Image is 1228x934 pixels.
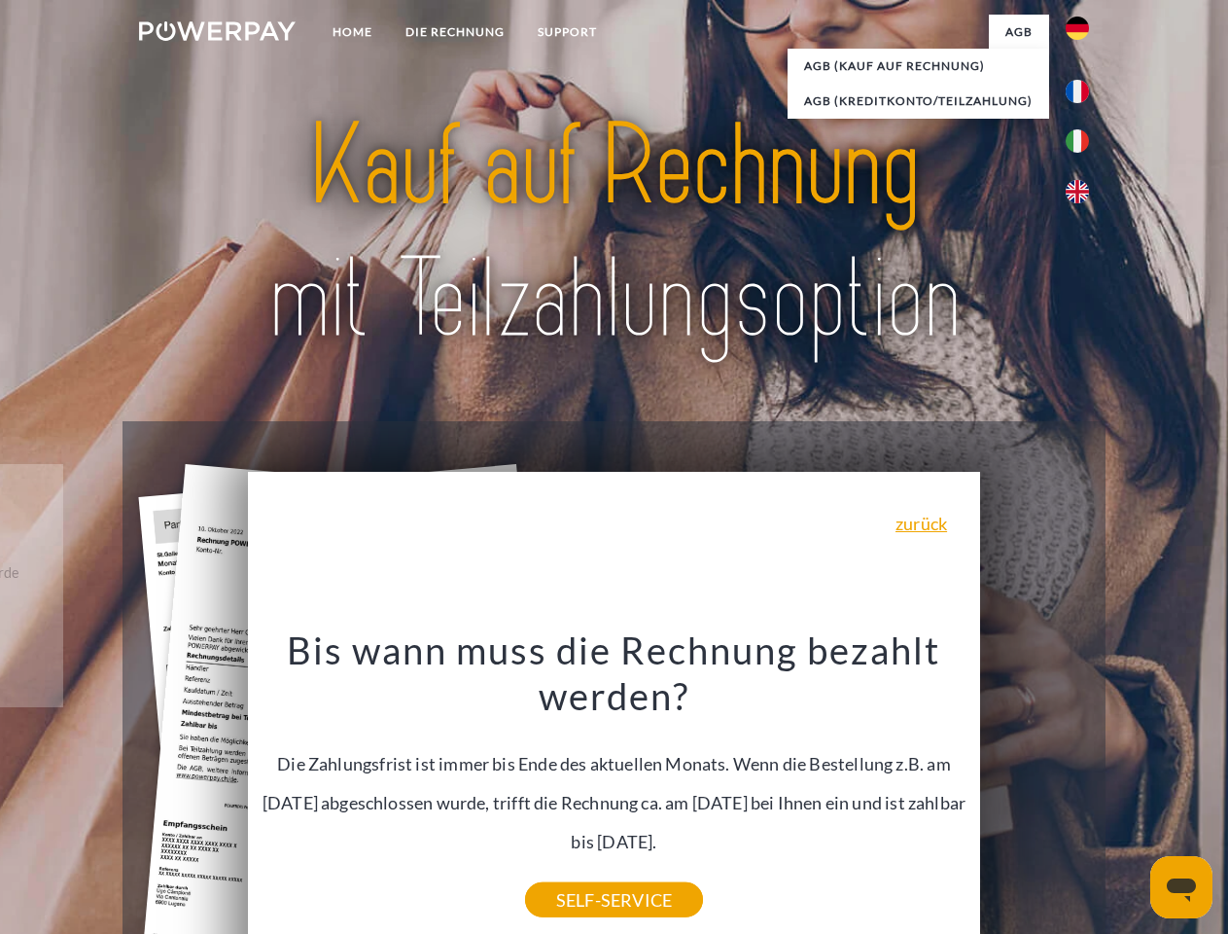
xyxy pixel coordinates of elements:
[1066,80,1089,103] img: fr
[260,627,969,900] div: Die Zahlungsfrist ist immer bis Ende des aktuellen Monats. Wenn die Bestellung z.B. am [DATE] abg...
[260,627,969,720] h3: Bis wann muss die Rechnung bezahlt werden?
[186,93,1042,373] img: title-powerpay_de.svg
[139,21,296,41] img: logo-powerpay-white.svg
[1066,17,1089,40] img: de
[389,15,521,50] a: DIE RECHNUNG
[525,882,703,917] a: SELF-SERVICE
[316,15,389,50] a: Home
[1066,129,1089,153] img: it
[788,49,1049,84] a: AGB (Kauf auf Rechnung)
[1066,180,1089,203] img: en
[989,15,1049,50] a: agb
[788,84,1049,119] a: AGB (Kreditkonto/Teilzahlung)
[1150,856,1212,918] iframe: Schaltfläche zum Öffnen des Messaging-Fensters
[895,515,947,532] a: zurück
[521,15,614,50] a: SUPPORT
